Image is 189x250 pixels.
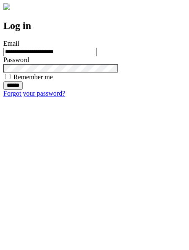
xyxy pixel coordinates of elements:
h2: Log in [3,20,186,31]
a: Forgot your password? [3,90,65,97]
label: Email [3,40,19,47]
img: logo-4e3dc11c47720685a147b03b5a06dd966a58ff35d612b21f08c02c0306f2b779.png [3,3,10,10]
label: Remember me [13,73,53,81]
label: Password [3,56,29,63]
